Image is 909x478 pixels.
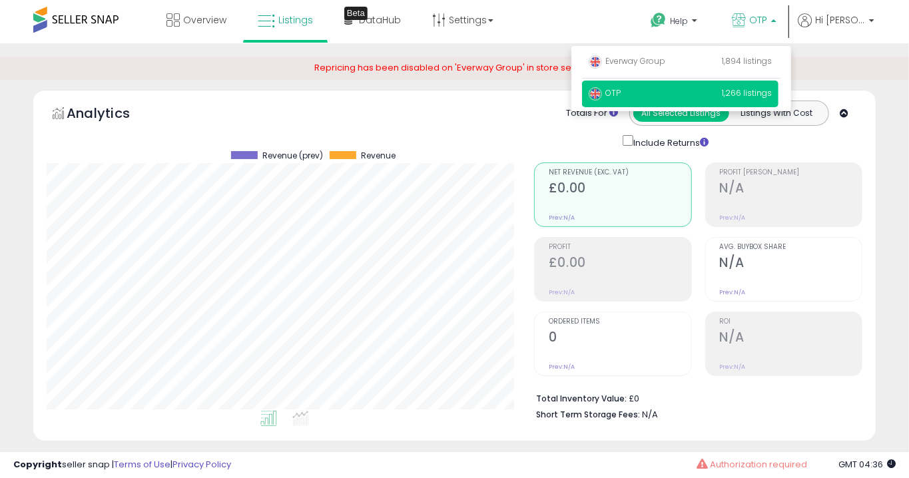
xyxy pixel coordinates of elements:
[589,55,665,67] span: Everway Group
[722,55,772,67] span: 1,894 listings
[589,87,602,101] img: uk.png
[589,87,621,99] span: OTP
[722,87,772,99] span: 1,266 listings
[589,55,602,69] img: uk.png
